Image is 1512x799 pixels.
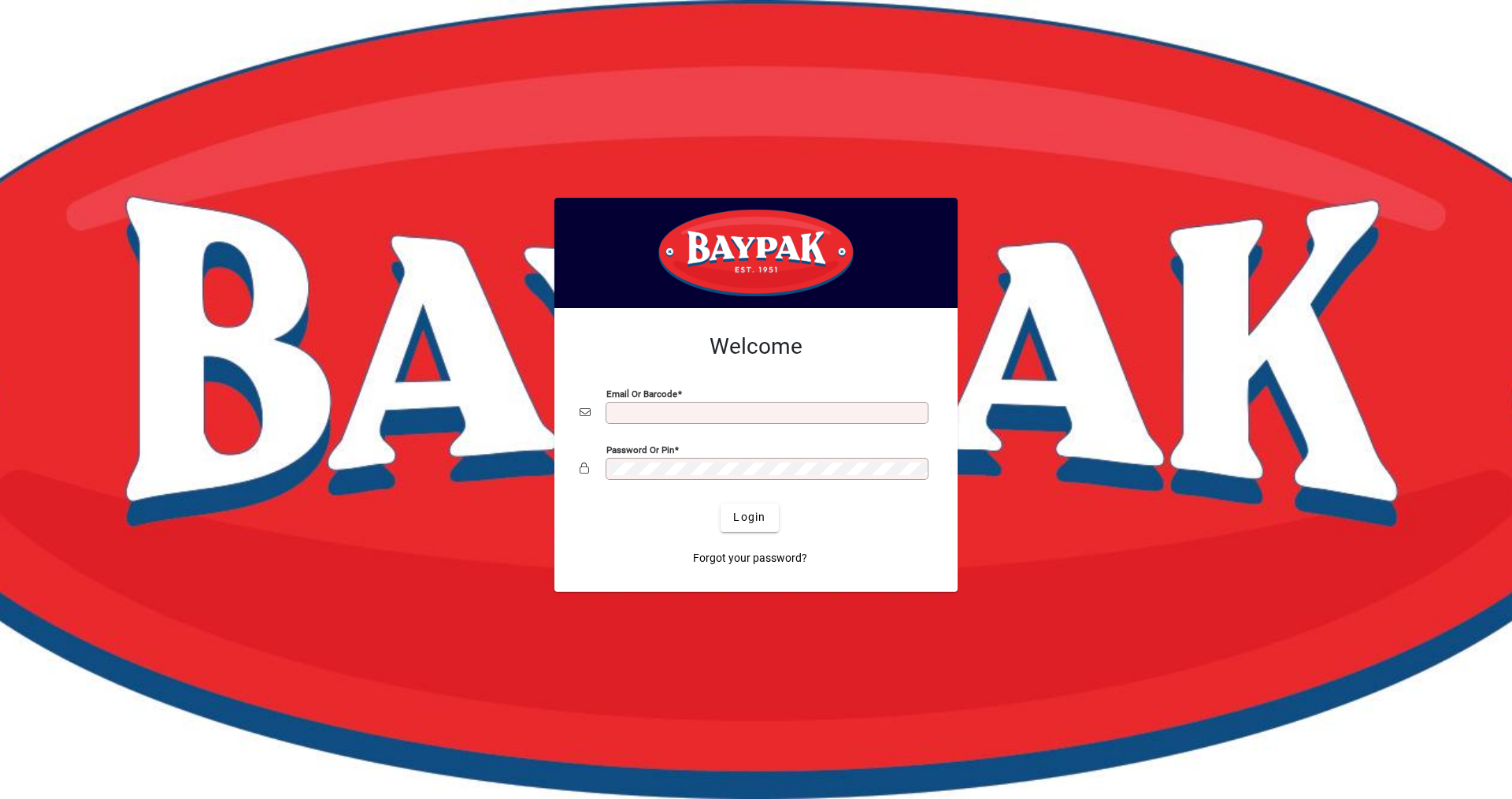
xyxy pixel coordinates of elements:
[733,509,765,526] span: Login
[606,444,674,455] mat-label: Password or Pin
[606,388,677,399] mat-label: Email or Barcode
[693,550,807,567] span: Forgot your password?
[687,544,813,573] a: Forgot your password?
[721,504,778,532] button: Login
[580,333,932,360] h2: Welcome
